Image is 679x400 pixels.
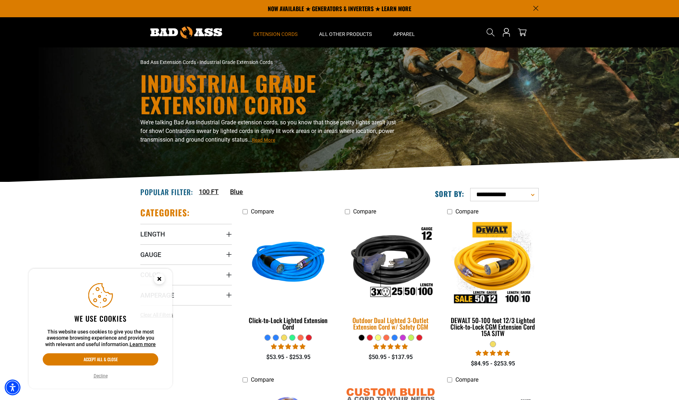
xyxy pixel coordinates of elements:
label: Sort by: [435,189,464,198]
span: › [197,59,198,65]
h2: We use cookies [43,314,158,323]
span: Compare [455,376,478,383]
span: Compare [455,208,478,215]
span: Compare [353,208,376,215]
div: $50.95 - $137.95 [345,353,436,362]
a: This website uses cookies to give you the most awesome browsing experience and provide you with r... [130,341,156,347]
summary: Extension Cords [243,17,308,47]
a: Open this option [501,17,512,47]
span: 4.80 stars [373,343,408,350]
div: Click-to-Lock Lighted Extension Cord [243,317,334,330]
span: Compare [251,208,274,215]
a: 100 FT [199,187,219,197]
h2: Categories: [140,207,190,218]
summary: Length [140,224,232,244]
a: DEWALT 50-100 foot 12/3 Lighted Click-to-Lock CGM Extension Cord 15A SJTW DEWALT 50-100 foot 12/3... [447,219,539,341]
img: DEWALT 50-100 foot 12/3 Lighted Click-to-Lock CGM Extension Cord 15A SJTW [448,222,538,305]
span: All Other Products [319,31,372,37]
div: $84.95 - $253.95 [447,359,539,368]
img: blue [243,222,334,305]
a: blue Click-to-Lock Lighted Extension Cord [243,219,334,334]
span: 4.87 stars [271,343,305,350]
span: Apparel [393,31,415,37]
h1: Industrial Grade Extension Cords [140,72,402,115]
span: Read More [252,137,275,143]
img: Bad Ass Extension Cords [150,27,222,38]
div: $53.95 - $253.95 [243,353,334,362]
summary: Color [140,265,232,285]
nav: breadcrumbs [140,59,402,66]
a: Blue [230,187,243,197]
aside: Cookie Consent [29,269,172,389]
span: Length [140,230,165,238]
p: We’re talking Bad Ass Industrial Grade extension cords, so you know that those pretty lights aren... [140,118,402,144]
summary: Search [485,27,496,38]
span: 4.84 stars [476,350,510,357]
summary: All Other Products [308,17,383,47]
span: Extension Cords [253,31,298,37]
div: Accessibility Menu [5,380,20,395]
button: Close this option [146,269,172,291]
span: Compare [251,376,274,383]
summary: Apparel [383,17,426,47]
img: Outdoor Dual Lighted 3-Outlet Extension Cord w/ Safety CGM [340,217,441,309]
a: Bad Ass Extension Cords [140,59,196,65]
h2: Popular Filter: [140,187,193,197]
span: Industrial Grade Extension Cords [200,59,273,65]
a: cart [516,28,528,37]
div: Outdoor Dual Lighted 3-Outlet Extension Cord w/ Safety CGM [345,317,436,330]
button: Accept all & close [43,353,158,365]
div: DEWALT 50-100 foot 12/3 Lighted Click-to-Lock CGM Extension Cord 15A SJTW [447,317,539,336]
summary: Amperage [140,285,232,305]
a: Outdoor Dual Lighted 3-Outlet Extension Cord w/ Safety CGM Outdoor Dual Lighted 3-Outlet Extensio... [345,219,436,334]
span: Gauge [140,250,161,259]
button: Decline [92,372,110,380]
summary: Gauge [140,244,232,265]
p: This website uses cookies to give you the most awesome browsing experience and provide you with r... [43,329,158,348]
